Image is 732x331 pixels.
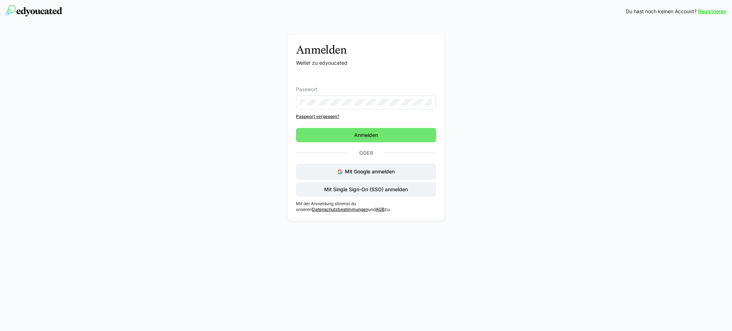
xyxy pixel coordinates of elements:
[323,186,409,193] span: Mit Single Sign-On (SSO) anmelden
[353,132,379,139] span: Anmelden
[296,114,436,119] a: Passwort vergessen?
[626,8,697,15] span: Du hast noch keinen Account?
[698,8,726,15] a: Registrieren
[6,5,62,16] img: edyoucated
[312,207,368,212] a: Datenschutzbestimmungen
[348,148,384,158] p: Oder
[296,182,436,197] button: Mit Single Sign-On (SSO) anmelden
[296,87,317,92] span: Passwort
[296,43,436,56] h3: Anmelden
[376,207,385,212] a: AGB
[345,168,395,174] span: Mit Google anmelden
[296,59,436,66] p: Weiter zu edyoucated
[296,128,436,142] button: Anmelden
[296,164,436,179] button: Mit Google anmelden
[296,201,436,212] p: Mit der Anmeldung stimmst du unseren und zu.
